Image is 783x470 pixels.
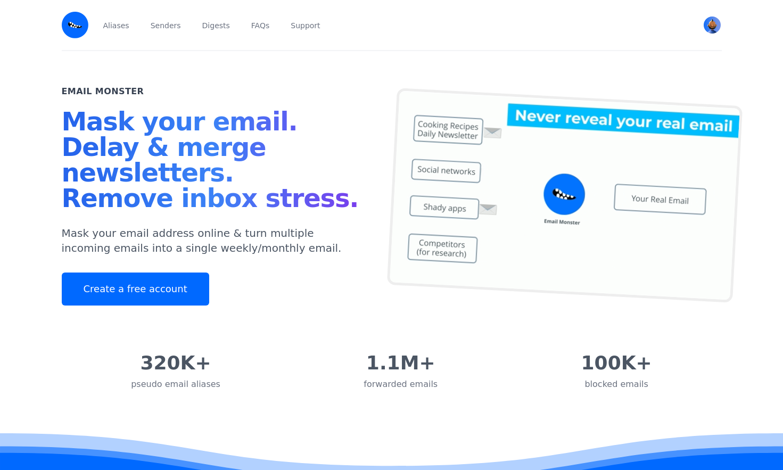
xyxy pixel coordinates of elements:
[131,352,220,374] div: 320K+
[364,352,438,374] div: 1.1M+
[704,17,721,34] img: brainmonkeys's Avatar
[131,378,220,391] div: pseudo email aliases
[62,109,366,215] h1: Mask your email. Delay & merge newsletters. Remove inbox stress.
[386,88,742,303] img: temp mail, free temporary mail, Temporary Email
[703,15,722,35] button: User menu
[364,378,438,391] div: forwarded emails
[581,352,652,374] div: 100K+
[62,12,88,38] img: Email Monster
[62,226,366,255] p: Mask your email address online & turn multiple incoming emails into a single weekly/monthly email.
[62,85,144,98] h2: Email Monster
[581,378,652,391] div: blocked emails
[62,273,209,306] a: Create a free account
